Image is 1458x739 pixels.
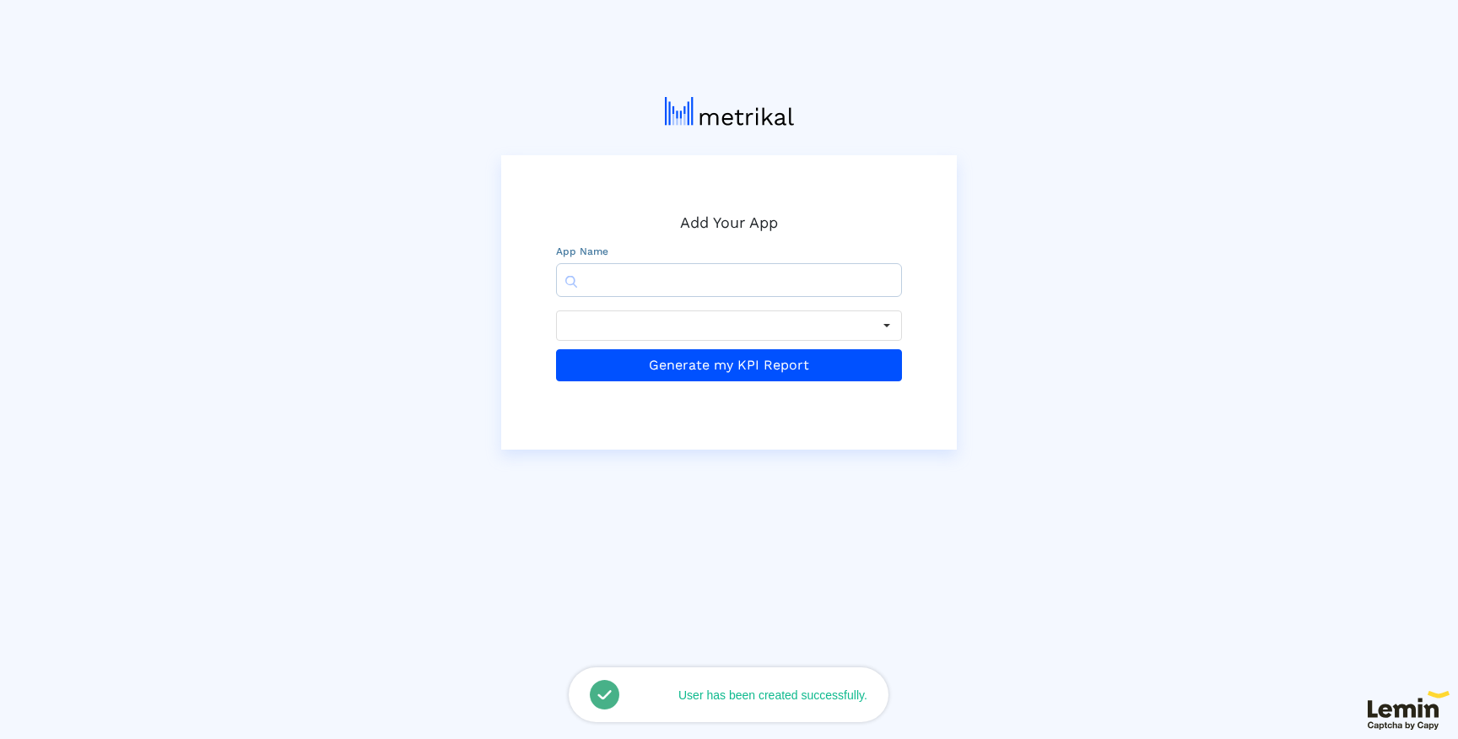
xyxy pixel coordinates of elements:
[1368,691,1450,731] img: 63f920f45959a057750d25c1_lem1.svg
[556,349,902,381] button: Generate my KPI Report
[556,211,902,234] h3: Add Your App
[556,244,608,259] label: App Name
[665,97,794,126] img: metrical-logo-light.png
[661,688,867,702] div: User has been created successfully.
[872,311,901,340] div: Select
